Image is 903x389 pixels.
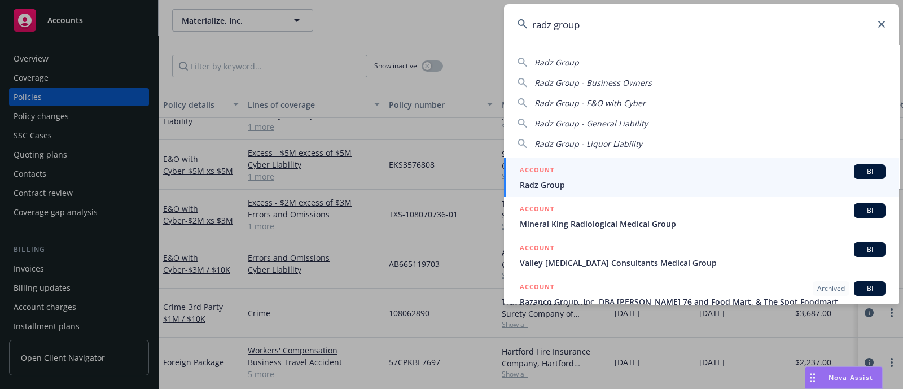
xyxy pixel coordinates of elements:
[534,98,646,108] span: Radz Group - E&O with Cyber
[520,203,554,217] h5: ACCOUNT
[805,366,883,389] button: Nova Assist
[805,367,819,388] div: Drag to move
[520,296,886,308] span: Razanco Group, Inc. DBA [PERSON_NAME] 76 and Food Mart, & The Spot Foodmart
[504,236,899,275] a: ACCOUNTBIValley [MEDICAL_DATA] Consultants Medical Group
[504,275,899,314] a: ACCOUNTArchivedBIRazanco Group, Inc. DBA [PERSON_NAME] 76 and Food Mart, & The Spot Foodmart
[858,206,881,216] span: BI
[534,57,579,68] span: Radz Group
[520,179,886,191] span: Radz Group
[520,242,554,256] h5: ACCOUNT
[534,118,648,129] span: Radz Group - General Liability
[858,244,881,255] span: BI
[520,164,554,178] h5: ACCOUNT
[504,4,899,45] input: Search...
[534,138,642,149] span: Radz Group - Liquor Liability
[858,283,881,294] span: BI
[520,257,886,269] span: Valley [MEDICAL_DATA] Consultants Medical Group
[829,373,873,382] span: Nova Assist
[534,77,652,88] span: Radz Group - Business Owners
[817,283,845,294] span: Archived
[504,197,899,236] a: ACCOUNTBIMineral King Radiological Medical Group
[520,218,886,230] span: Mineral King Radiological Medical Group
[520,281,554,295] h5: ACCOUNT
[504,158,899,197] a: ACCOUNTBIRadz Group
[858,167,881,177] span: BI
